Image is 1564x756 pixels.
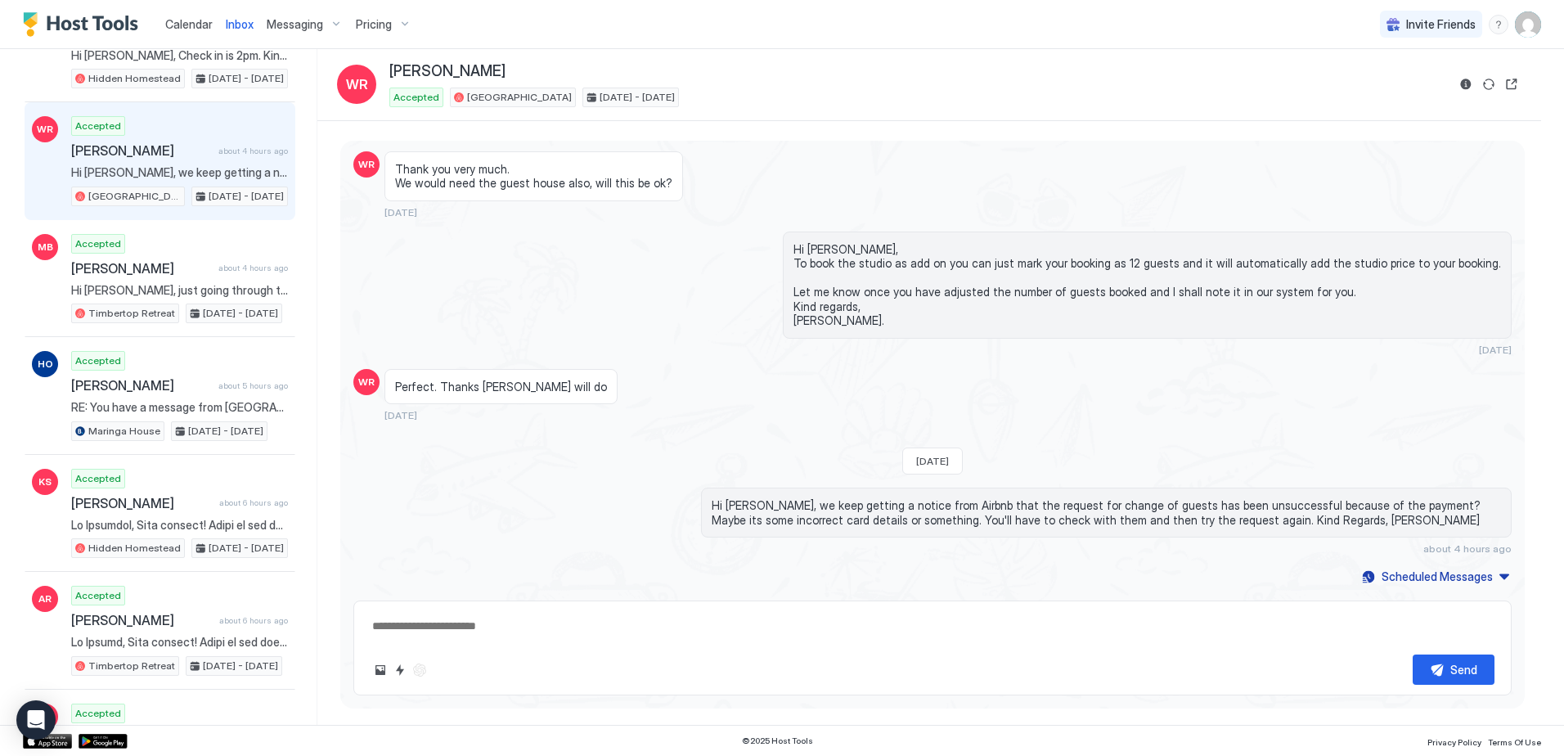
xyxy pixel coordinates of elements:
button: Upload image [371,660,390,680]
span: KS [38,475,52,489]
span: Timbertop Retreat [88,306,175,321]
span: Maringa House [88,424,160,439]
span: Timbertop Retreat [88,659,175,673]
span: Accepted [75,706,121,721]
span: RE: You have a message from [GEOGRAPHIC_DATA] Many thanks [PERSON_NAME], we are looking forward t... [71,400,288,415]
span: Accepted [75,353,121,368]
span: MB [38,240,53,254]
span: AR [38,592,52,606]
span: HO [38,357,53,371]
button: Send [1413,655,1494,685]
a: Calendar [165,16,213,33]
span: [DATE] - [DATE] [209,541,284,556]
span: [DATE] - [DATE] [203,306,278,321]
div: Open Intercom Messenger [16,700,56,740]
span: [DATE] [384,206,417,218]
span: Hi [PERSON_NAME], Check in is 2pm. Kind Regards, [PERSON_NAME] [71,48,288,63]
span: Privacy Policy [1427,737,1481,747]
span: about 6 hours ago [219,497,288,508]
span: [DATE] - [DATE] [209,189,284,204]
span: WR [358,375,375,389]
button: Reservation information [1456,74,1476,94]
span: [PERSON_NAME] [71,495,213,511]
div: Scheduled Messages [1382,568,1493,585]
span: Inbox [226,17,254,31]
span: Hi [PERSON_NAME], we keep getting a notice from Airbnb that the request for change of guests has ... [71,165,288,180]
span: [DATE] [916,455,949,467]
span: about 6 hours ago [219,615,288,626]
span: Accepted [75,236,121,251]
span: [DATE] - [DATE] [188,424,263,439]
span: Lo Ipsumd, Sita consect! Adipi el sed doe te inci utla! 😁✨ E dolo magnaa en adm ve quisnos exer u... [71,635,288,650]
span: WR [358,157,375,172]
span: [PERSON_NAME] [71,612,213,628]
span: about 4 hours ago [218,263,288,273]
span: [DATE] - [DATE] [600,90,675,105]
a: Inbox [226,16,254,33]
span: Calendar [165,17,213,31]
span: Thank you very much. We would need the guest house also, will this be ok? [395,162,672,191]
span: [GEOGRAPHIC_DATA] [467,90,572,105]
span: Hidden Homestead [88,71,181,86]
span: [PERSON_NAME] [71,142,212,159]
span: © 2025 Host Tools [742,736,813,746]
span: about 5 hours ago [218,380,288,391]
span: [DATE] [1479,344,1512,356]
span: about 4 hours ago [218,146,288,156]
span: Pricing [356,17,392,32]
span: Accepted [393,90,439,105]
a: Host Tools Logo [23,12,146,37]
span: [PERSON_NAME] [71,377,212,394]
span: Invite Friends [1406,17,1476,32]
div: User profile [1515,11,1541,38]
a: Google Play Store [79,734,128,749]
span: Messaging [267,17,323,32]
span: Hi [PERSON_NAME], we keep getting a notice from Airbnb that the request for change of guests has ... [712,498,1501,527]
span: Lo Ipsumdol, Sita consect! Adipi el sed doe te inci utla! 😁✨ E dolo magnaa en adm ve quisnos exer... [71,518,288,533]
span: Terms Of Use [1488,737,1541,747]
span: about 4 hours ago [1423,542,1512,555]
button: Open reservation [1502,74,1521,94]
div: Send [1450,661,1477,678]
span: [DATE] - [DATE] [209,71,284,86]
span: Accepted [75,119,121,133]
span: Accepted [75,588,121,603]
span: WR [37,122,53,137]
span: Hi [PERSON_NAME], just going through the steps with the Airbnb Process as per the email I sent hi... [71,283,288,298]
a: App Store [23,734,72,749]
span: [DATE] [384,409,417,421]
span: WR [346,74,368,94]
div: menu [1489,15,1508,34]
span: [PERSON_NAME] [71,260,212,277]
span: Hidden Homestead [88,541,181,556]
button: Quick reply [390,660,410,680]
button: Scheduled Messages [1360,565,1512,587]
span: Accepted [75,471,121,486]
button: Sync reservation [1479,74,1499,94]
span: Hi [PERSON_NAME], To book the studio as add on you can just mark your booking as 12 guests and it... [793,242,1501,328]
span: [GEOGRAPHIC_DATA] [88,189,181,204]
a: Terms Of Use [1488,732,1541,749]
span: [DATE] - [DATE] [203,659,278,673]
span: Perfect. Thanks [PERSON_NAME] will do [395,380,607,394]
span: [PERSON_NAME] [389,62,506,81]
a: Privacy Policy [1427,732,1481,749]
